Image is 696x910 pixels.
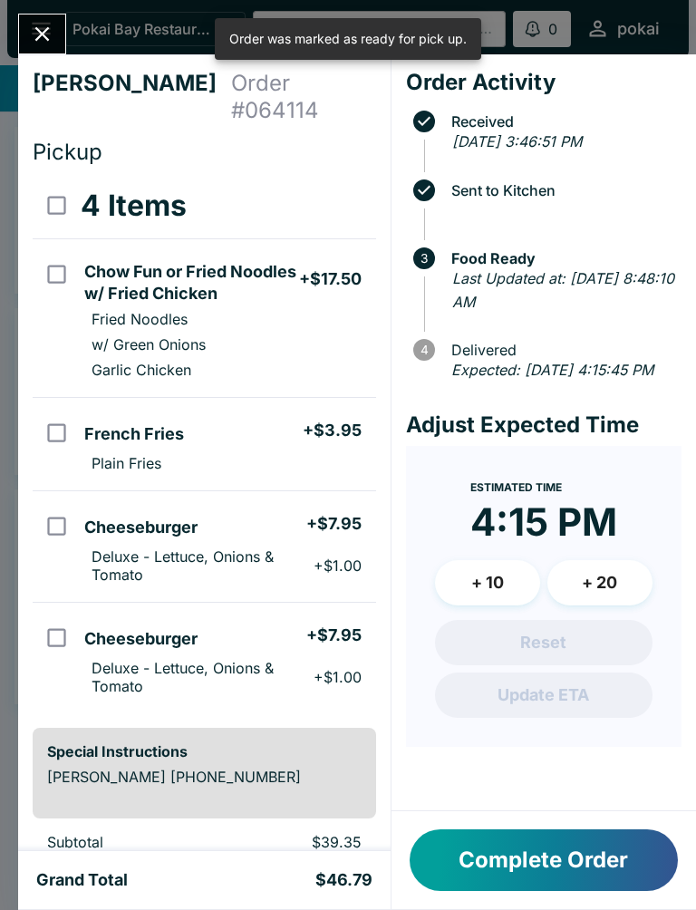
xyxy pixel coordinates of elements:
em: Last Updated at: [DATE] 8:48:10 AM [452,269,674,311]
h5: French Fries [84,423,184,445]
h5: + $7.95 [306,624,362,646]
h5: Chow Fun or Fried Noodles w/ Fried Chicken [84,261,298,305]
p: Garlic Chicken [92,361,191,379]
h5: $46.79 [315,869,372,891]
h4: Order # 064114 [231,70,376,124]
h6: Special Instructions [47,742,362,760]
span: Food Ready [442,250,681,266]
button: Close [19,15,65,53]
span: Sent to Kitchen [442,182,681,198]
p: $39.35 [239,833,361,851]
span: Received [442,113,681,130]
span: Estimated Time [470,480,562,494]
p: Deluxe - Lettuce, Onions & Tomato [92,547,313,584]
button: + 20 [547,560,652,605]
span: Pickup [33,139,102,165]
div: Order was marked as ready for pick up. [229,24,467,54]
h4: [PERSON_NAME] [33,70,231,124]
h5: Cheeseburger [84,628,198,650]
h5: Grand Total [36,869,128,891]
p: Deluxe - Lettuce, Onions & Tomato [92,659,313,695]
p: [PERSON_NAME] [PHONE_NUMBER] [47,768,362,786]
h4: Adjust Expected Time [406,411,681,439]
h5: Cheeseburger [84,517,198,538]
span: Delivered [442,342,681,358]
p: + $1.00 [314,557,362,575]
time: 4:15 PM [470,499,617,546]
p: Fried Noodles [92,310,188,328]
p: Subtotal [47,833,210,851]
button: Complete Order [410,829,678,891]
em: [DATE] 3:46:51 PM [452,132,582,150]
h5: + $17.50 [299,268,362,290]
p: Plain Fries [92,454,161,472]
button: + 10 [435,560,540,605]
table: orders table [33,173,376,713]
h4: Order Activity [406,69,681,96]
text: 4 [420,343,428,357]
h5: + $3.95 [303,420,362,441]
p: + $1.00 [314,668,362,686]
text: 3 [420,251,428,266]
p: w/ Green Onions [92,335,206,353]
em: Expected: [DATE] 4:15:45 PM [451,361,653,379]
h5: + $7.95 [306,513,362,535]
h3: 4 Items [81,188,187,224]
